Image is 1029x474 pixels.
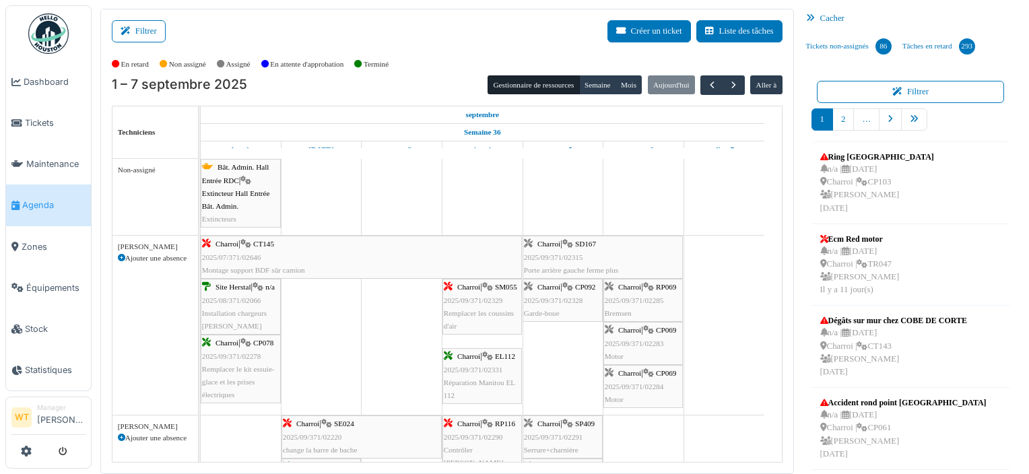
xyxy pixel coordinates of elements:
[364,59,389,70] label: Terminé
[618,326,641,334] span: Charroi
[6,308,91,349] a: Stock
[202,281,279,333] div: |
[820,245,900,297] div: n/a | [DATE] Charroi | TR047 [PERSON_NAME] Il y a 11 jour(s)
[607,20,691,42] button: Créer un ticket
[169,59,206,70] label: Non assigné
[6,61,91,102] a: Dashboard
[334,419,354,428] span: SE024
[524,238,682,277] div: |
[118,128,156,136] span: Techniciens
[524,253,583,261] span: 2025/09/371/02315
[820,397,987,409] div: Accident rond point [GEOGRAPHIC_DATA]
[305,141,337,158] a: 2 septembre 2025
[389,141,415,158] a: 3 septembre 2025
[265,283,275,291] span: n/a
[25,116,86,129] span: Tickets
[524,433,583,441] span: 2025/09/371/02291
[6,143,91,184] a: Maintenance
[897,28,981,65] a: Tâches en retard
[524,417,601,456] div: |
[605,352,624,360] span: Motor
[524,309,560,317] span: Garde-boue
[444,296,503,304] span: 2025/09/371/02329
[461,124,504,141] a: Semaine 36
[22,240,86,253] span: Zones
[28,13,69,54] img: Badge_color-CXgf-gQk.svg
[820,327,967,378] div: n/a | [DATE] Charroi | CT143 [PERSON_NAME] [DATE]
[750,75,782,94] button: Aller à
[524,296,583,304] span: 2025/09/371/02328
[575,283,595,291] span: CP092
[696,20,783,42] button: Liste des tâches
[817,311,970,382] a: Dégâts sur mur chez COBE DE CORTE n/a |[DATE] Charroi |CT143 [PERSON_NAME][DATE]
[202,337,279,401] div: |
[605,382,664,391] span: 2025/09/371/02284
[820,233,900,245] div: Ecm Red motor
[575,240,596,248] span: SD167
[112,20,166,42] button: Filtrer
[444,309,514,330] span: Remplacer les coussins d'air
[820,163,934,215] div: n/a | [DATE] Charroi | CP103 [PERSON_NAME] [DATE]
[202,238,521,277] div: |
[524,266,618,274] span: Porte arrière gauche ferme plus
[470,141,494,158] a: 4 septembre 2025
[820,151,934,163] div: Ring [GEOGRAPHIC_DATA]
[495,352,515,360] span: EL112
[37,403,86,432] li: [PERSON_NAME]
[121,59,149,70] label: En retard
[605,339,664,347] span: 2025/09/371/02283
[537,240,560,248] span: Charroi
[811,108,1010,141] nav: pager
[112,77,247,93] h2: 1 – 7 septembre 2025
[648,75,695,94] button: Aujourd'hui
[283,433,342,441] span: 2025/09/371/02220
[811,108,833,131] a: 1
[550,141,576,158] a: 5 septembre 2025
[605,324,682,363] div: |
[283,417,440,456] div: |
[605,281,682,320] div: |
[524,281,601,320] div: |
[605,367,682,406] div: |
[656,369,676,377] span: CP069
[524,446,578,454] span: Serrure+charnière
[118,164,193,176] div: Non-assigné
[710,141,737,158] a: 7 septembre 2025
[457,283,480,291] span: Charroi
[202,266,305,274] span: Montage support BDF sûr camion
[26,281,86,294] span: Équipements
[820,409,987,461] div: n/a | [DATE] Charroi | CP061 [PERSON_NAME] [DATE]
[801,28,897,65] a: Tickets non-assignés
[37,403,86,413] div: Manager
[605,395,624,403] span: Motor
[618,369,641,377] span: Charroi
[444,366,503,374] span: 2025/09/371/02331
[723,75,745,95] button: Suivant
[118,432,193,444] div: Ajouter une absence
[832,108,854,131] a: 2
[202,296,261,304] span: 2025/08/371/02066
[26,158,86,170] span: Maintenance
[202,365,275,399] span: Remplacer le kit essuie-glace et les prises électriques
[817,393,990,464] a: Accident rond point [GEOGRAPHIC_DATA] n/a |[DATE] Charroi |CP061 [PERSON_NAME][DATE]
[253,240,274,248] span: CT145
[283,446,358,454] span: change la barre de bache
[444,378,515,399] span: Réparation Manitou EL 112
[118,252,193,264] div: Ajouter une absence
[226,59,251,70] label: Assigné
[270,59,343,70] label: En attente d'approbation
[656,283,676,291] span: RP069
[215,339,238,347] span: Charroi
[537,419,560,428] span: Charroi
[488,75,579,94] button: Gestionnaire de ressources
[202,352,261,360] span: 2025/09/371/02278
[253,339,273,347] span: CP078
[202,161,279,226] div: |
[202,163,269,184] span: Bât. Admin. Hall Entrée RDC
[6,267,91,308] a: Équipements
[817,147,937,218] a: Ring [GEOGRAPHIC_DATA] n/a |[DATE] Charroi |CP103 [PERSON_NAME][DATE]
[6,349,91,391] a: Statistiques
[616,75,642,94] button: Mois
[444,281,521,333] div: |
[202,189,270,210] span: Extincteur Hall Entrée Bât. Admin.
